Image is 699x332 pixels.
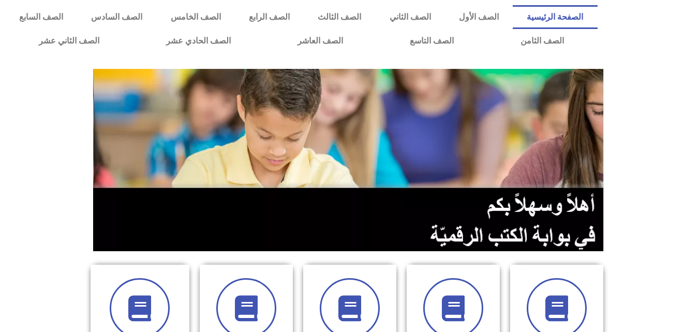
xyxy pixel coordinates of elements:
a: الصف الثامن [487,29,597,53]
a: الصف السادس [77,5,156,29]
a: الصف الثاني عشر [5,29,132,53]
a: الصف الرابع [235,5,304,29]
a: الصف التاسع [376,29,487,53]
a: الصف الخامس [157,5,235,29]
a: الصف الحادي عشر [132,29,264,53]
a: الصف السابع [5,5,77,29]
a: الصف العاشر [264,29,376,53]
a: الصف الأول [445,5,513,29]
a: الصفحة الرئيسية [513,5,597,29]
a: الصف الثاني [376,5,445,29]
a: الصف الثالث [304,5,375,29]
